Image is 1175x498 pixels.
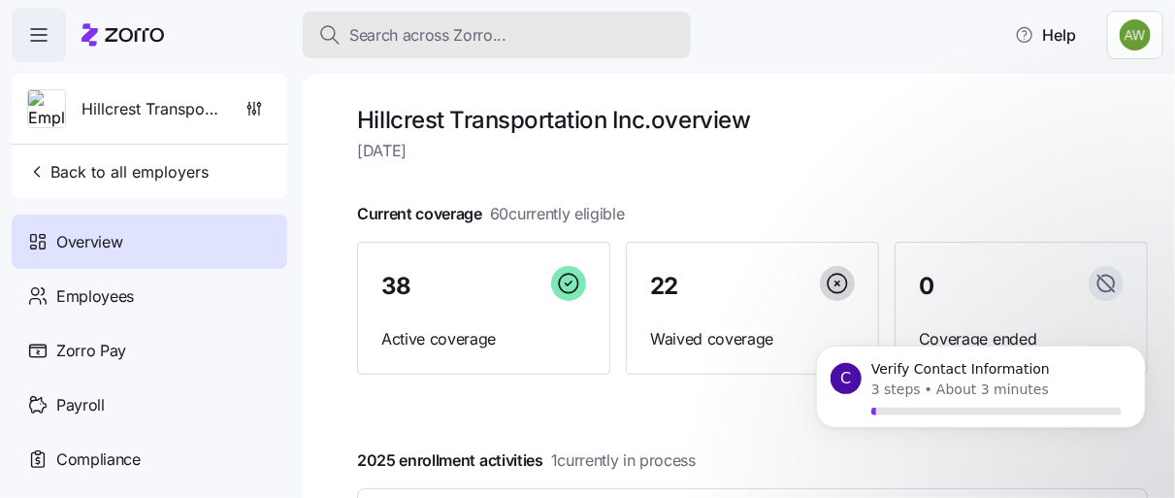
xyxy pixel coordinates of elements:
[56,230,122,254] span: Overview
[28,90,65,129] img: Employer logo
[1015,23,1076,47] span: Help
[27,160,209,183] span: Back to all employers
[12,215,287,269] a: Overview
[381,275,411,298] span: 38
[357,105,1148,135] h1: Hillcrest Transportation Inc. overview
[357,139,1148,163] span: [DATE]
[12,432,287,486] a: Compliance
[12,323,287,378] a: Zorro Pay
[650,327,855,351] span: Waived coverage
[303,12,691,58] button: Search across Zorro...
[787,323,1175,488] iframe: Intercom notifications message
[56,284,134,309] span: Employees
[999,16,1092,54] button: Help
[381,327,586,351] span: Active coverage
[19,152,216,191] button: Back to all employers
[650,275,678,298] span: 22
[357,202,625,226] span: Current coverage
[1120,19,1151,50] img: 187a7125535df60c6aafd4bbd4ff0edb
[551,448,696,473] span: 1 currently in process
[349,23,506,48] span: Search across Zorro...
[357,448,696,473] span: 2025 enrollment activities
[12,378,287,432] a: Payroll
[919,275,934,298] span: 0
[490,202,625,226] span: 60 currently eligible
[56,339,126,363] span: Zorro Pay
[56,448,141,472] span: Compliance
[82,97,221,121] span: Hillcrest Transportation Inc.
[56,393,105,417] span: Payroll
[12,269,287,323] a: Employees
